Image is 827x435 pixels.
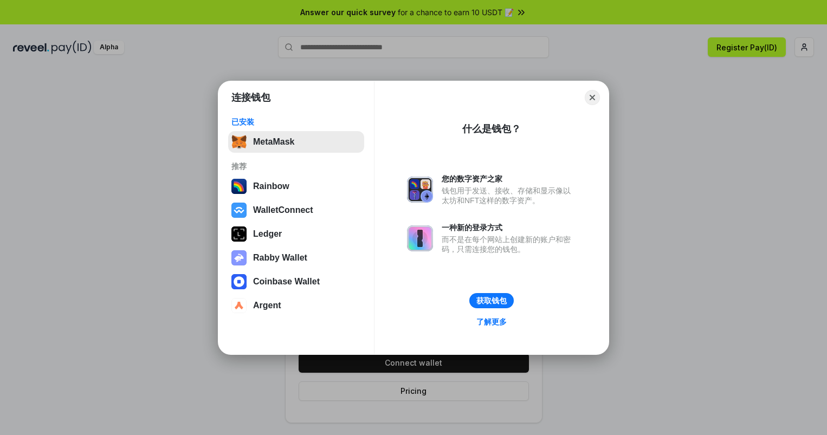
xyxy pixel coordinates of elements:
div: Rabby Wallet [253,253,307,263]
button: Ledger [228,223,364,245]
div: Argent [253,301,281,310]
div: 您的数字资产之家 [442,174,576,184]
img: svg+xml,%3Csvg%20fill%3D%22none%22%20height%3D%2233%22%20viewBox%3D%220%200%2035%2033%22%20width%... [231,134,247,150]
img: svg+xml,%3Csvg%20width%3D%2228%22%20height%3D%2228%22%20viewBox%3D%220%200%2028%2028%22%20fill%3D... [231,203,247,218]
button: 获取钱包 [469,293,514,308]
div: 一种新的登录方式 [442,223,576,232]
div: WalletConnect [253,205,313,215]
img: svg+xml,%3Csvg%20width%3D%2228%22%20height%3D%2228%22%20viewBox%3D%220%200%2028%2028%22%20fill%3D... [231,274,247,289]
a: 了解更多 [470,315,513,329]
div: 钱包用于发送、接收、存储和显示像以太坊和NFT这样的数字资产。 [442,186,576,205]
div: 什么是钱包？ [462,122,521,135]
div: Coinbase Wallet [253,277,320,287]
button: Coinbase Wallet [228,271,364,293]
div: 推荐 [231,161,361,171]
div: 了解更多 [476,317,507,327]
button: Rabby Wallet [228,247,364,269]
div: Rainbow [253,181,289,191]
h1: 连接钱包 [231,91,270,104]
div: 获取钱包 [476,296,507,306]
button: WalletConnect [228,199,364,221]
div: MetaMask [253,137,294,147]
button: Rainbow [228,176,364,197]
button: Argent [228,295,364,316]
img: svg+xml,%3Csvg%20xmlns%3D%22http%3A%2F%2Fwww.w3.org%2F2000%2Fsvg%22%20width%3D%2228%22%20height%3... [231,226,247,242]
img: svg+xml,%3Csvg%20xmlns%3D%22http%3A%2F%2Fwww.w3.org%2F2000%2Fsvg%22%20fill%3D%22none%22%20viewBox... [407,177,433,203]
img: svg+xml,%3Csvg%20width%3D%22120%22%20height%3D%22120%22%20viewBox%3D%220%200%20120%20120%22%20fil... [231,179,247,194]
div: 已安装 [231,117,361,127]
div: Ledger [253,229,282,239]
img: svg+xml,%3Csvg%20width%3D%2228%22%20height%3D%2228%22%20viewBox%3D%220%200%2028%2028%22%20fill%3D... [231,298,247,313]
div: 而不是在每个网站上创建新的账户和密码，只需连接您的钱包。 [442,235,576,254]
img: svg+xml,%3Csvg%20xmlns%3D%22http%3A%2F%2Fwww.w3.org%2F2000%2Fsvg%22%20fill%3D%22none%22%20viewBox... [407,225,433,251]
button: Close [585,90,600,105]
img: svg+xml,%3Csvg%20xmlns%3D%22http%3A%2F%2Fwww.w3.org%2F2000%2Fsvg%22%20fill%3D%22none%22%20viewBox... [231,250,247,265]
button: MetaMask [228,131,364,153]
